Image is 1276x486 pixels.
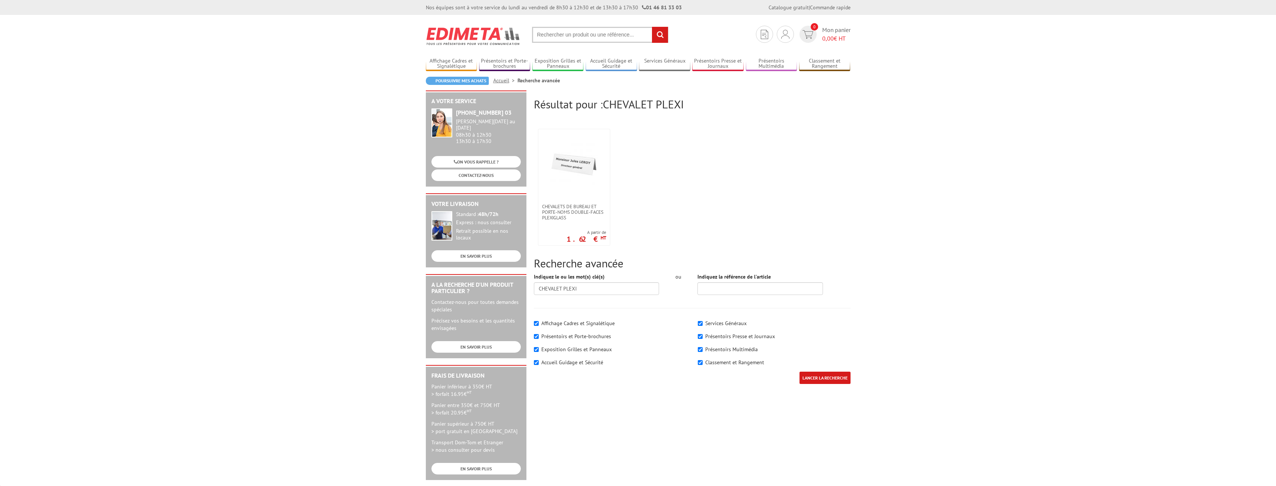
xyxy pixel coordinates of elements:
div: Retrait possible en nos locaux [456,228,521,241]
div: | [769,4,851,11]
a: Catalogue gratuit [769,4,809,11]
label: Affichage Cadres et Signalétique [541,320,615,327]
input: Présentoirs Multimédia [698,347,703,352]
a: Poursuivre mes achats [426,77,489,85]
span: > port gratuit en [GEOGRAPHIC_DATA] [431,428,517,435]
p: Contactez-nous pour toutes demandes spéciales [431,298,521,313]
a: Accueil [493,77,517,84]
h2: Frais de Livraison [431,372,521,379]
a: Accueil Guidage et Sécurité [586,58,637,70]
img: Chevalets de bureau et porte-noms double-faces plexiglass [550,140,598,189]
img: devis rapide [802,30,813,39]
span: > forfait 16.95€ [431,391,472,397]
span: 0,00 [822,35,834,42]
a: EN SAVOIR PLUS [431,463,521,474]
p: Panier inférieur à 350€ HT [431,383,521,398]
div: 08h30 à 12h30 13h30 à 17h30 [456,118,521,144]
h2: A votre service [431,98,521,105]
a: Exposition Grilles et Panneaux [532,58,584,70]
label: Indiquez le ou les mot(s) clé(s) [534,273,605,280]
a: Chevalets de bureau et porte-noms double-faces plexiglass [538,204,610,220]
img: widget-livraison.jpg [431,211,452,241]
sup: HT [601,235,606,241]
span: € HT [822,34,851,43]
span: > nous consulter pour devis [431,447,495,453]
input: Présentoirs Presse et Journaux [698,334,703,339]
p: Panier entre 350€ et 750€ HT [431,401,521,416]
sup: HT [467,390,472,395]
li: Recherche avancée [517,77,560,84]
strong: 48h/72h [478,211,498,217]
p: Transport Dom-Tom et Etranger [431,439,521,454]
input: Classement et Rangement [698,360,703,365]
p: Précisez vos besoins et les quantités envisagées [431,317,521,332]
strong: 01 46 81 33 03 [642,4,682,11]
a: Présentoirs Presse et Journaux [692,58,744,70]
a: Présentoirs et Porte-brochures [479,58,531,70]
h2: Résultat pour : [534,98,851,110]
a: ON VOUS RAPPELLE ? [431,156,521,168]
label: Exposition Grilles et Panneaux [541,346,612,353]
div: [PERSON_NAME][DATE] au [DATE] [456,118,521,131]
div: Standard : [456,211,521,218]
span: > forfait 20.95€ [431,409,472,416]
input: LANCER LA RECHERCHE [800,372,851,384]
sup: HT [467,408,472,413]
span: A partir de [567,229,606,235]
img: Edimeta [426,22,521,50]
strong: [PHONE_NUMBER] 03 [456,109,512,116]
div: Express : nous consulter [456,219,521,226]
a: Commande rapide [810,4,851,11]
a: EN SAVOIR PLUS [431,341,521,353]
span: Mon panier [822,26,851,43]
a: Services Généraux [639,58,690,70]
img: devis rapide [781,30,789,39]
input: Services Généraux [698,321,703,326]
input: Exposition Grilles et Panneaux [534,347,539,352]
label: Présentoirs Multimédia [705,346,758,353]
img: widget-service.jpg [431,108,452,137]
a: Affichage Cadres et Signalétique [426,58,477,70]
h2: Recherche avancée [534,257,851,269]
input: Accueil Guidage et Sécurité [534,360,539,365]
input: rechercher [652,27,668,43]
a: Classement et Rangement [799,58,851,70]
label: Classement et Rangement [705,359,764,366]
label: Présentoirs Presse et Journaux [705,333,775,340]
span: CHEVALET PLEXI [603,97,684,111]
span: Chevalets de bureau et porte-noms double-faces plexiglass [542,204,606,220]
div: ou [670,273,686,280]
span: 0 [811,23,818,31]
input: Affichage Cadres et Signalétique [534,321,539,326]
p: Panier supérieur à 750€ HT [431,420,521,435]
label: Présentoirs et Porte-brochures [541,333,611,340]
a: EN SAVOIR PLUS [431,250,521,262]
a: CONTACTEZ-NOUS [431,169,521,181]
p: 1.62 € [567,237,606,241]
div: Nos équipes sont à votre service du lundi au vendredi de 8h30 à 12h30 et de 13h30 à 17h30 [426,4,682,11]
input: Présentoirs et Porte-brochures [534,334,539,339]
a: devis rapide 0 Mon panier 0,00€ HT [798,26,851,43]
h2: Votre livraison [431,201,521,207]
label: Accueil Guidage et Sécurité [541,359,603,366]
input: Rechercher un produit ou une référence... [532,27,668,43]
a: Présentoirs Multimédia [746,58,797,70]
label: Services Généraux [705,320,747,327]
h2: A la recherche d'un produit particulier ? [431,282,521,295]
img: devis rapide [761,30,768,39]
label: Indiquez la référence de l'article [697,273,771,280]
